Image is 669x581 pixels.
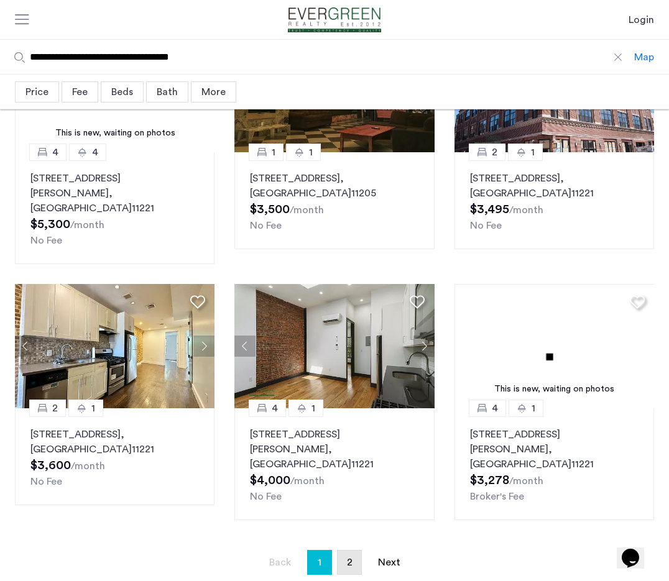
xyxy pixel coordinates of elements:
span: 1 [309,145,313,160]
span: $3,278 [470,474,509,487]
span: 1 [531,145,535,160]
span: 1 [272,145,275,160]
a: 11[STREET_ADDRESS], [GEOGRAPHIC_DATA]11205No Fee [234,152,434,249]
span: 1 [311,401,315,416]
img: 3.gif [454,284,655,408]
a: 21[STREET_ADDRESS], [GEOGRAPHIC_DATA]11221No Fee [454,152,654,249]
span: $5,300 [30,218,70,231]
span: $4,000 [250,474,290,487]
div: Map [634,50,654,65]
span: 1 [91,401,95,416]
div: This is new, waiting on photos [21,127,209,140]
img: 218_638626970797871095.jpeg [15,284,215,408]
p: [STREET_ADDRESS][PERSON_NAME] 11221 [250,427,418,472]
p: [STREET_ADDRESS] 11221 [30,427,199,457]
span: $3,500 [250,203,290,216]
span: No Fee [250,221,282,231]
iframe: chat widget [617,531,657,569]
sub: /month [509,476,543,486]
div: More [191,81,236,103]
div: Beds [101,81,144,103]
span: 4 [52,145,58,160]
span: 2 [347,557,353,567]
span: $3,600 [30,459,71,472]
span: No Fee [30,477,62,487]
button: Next apartment [193,336,215,357]
nav: Pagination [15,550,654,575]
sub: /month [290,205,324,215]
sub: /month [509,205,543,215]
span: No Fee [250,492,282,501]
span: Broker's Fee [470,492,524,501]
span: $3,495 [470,203,509,216]
span: Fee [72,87,88,97]
span: 1 [532,401,535,416]
button: Previous apartment [15,336,36,357]
span: 1 [318,552,321,572]
a: 21[STREET_ADDRESS], [GEOGRAPHIC_DATA]11221No Fee [15,408,215,505]
a: 44[STREET_ADDRESS][PERSON_NAME], [GEOGRAPHIC_DATA]11221No Fee [15,152,215,264]
sub: /month [290,476,325,486]
span: No Fee [470,221,502,231]
span: No Fee [30,236,62,245]
span: 4 [492,401,498,416]
div: Price [15,81,59,103]
a: 41[STREET_ADDRESS][PERSON_NAME], [GEOGRAPHIC_DATA]11221Broker's Fee [454,408,654,520]
span: Back [269,557,291,567]
span: 2 [52,401,58,416]
img: 218_638513975352531380.jpeg [234,284,435,408]
img: logo [274,7,395,32]
button: Next apartment [413,336,435,357]
button: Previous apartment [234,336,256,357]
span: 4 [92,145,98,160]
div: Bath [146,81,188,103]
a: Cazamio Logo [274,7,395,32]
a: 41[STREET_ADDRESS][PERSON_NAME], [GEOGRAPHIC_DATA]11221No Fee [234,408,434,520]
a: This is new, waiting on photos [454,284,655,408]
span: 2 [492,145,497,160]
a: Login [629,12,654,27]
p: [STREET_ADDRESS][PERSON_NAME] 11221 [30,171,199,216]
p: [STREET_ADDRESS][PERSON_NAME] 11221 [470,427,639,472]
div: This is new, waiting on photos [461,383,648,396]
sub: /month [70,220,104,230]
span: 4 [272,401,278,416]
a: Next [377,551,402,574]
p: [STREET_ADDRESS] 11221 [470,171,639,201]
p: [STREET_ADDRESS] 11205 [250,171,418,201]
sub: /month [71,461,105,471]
